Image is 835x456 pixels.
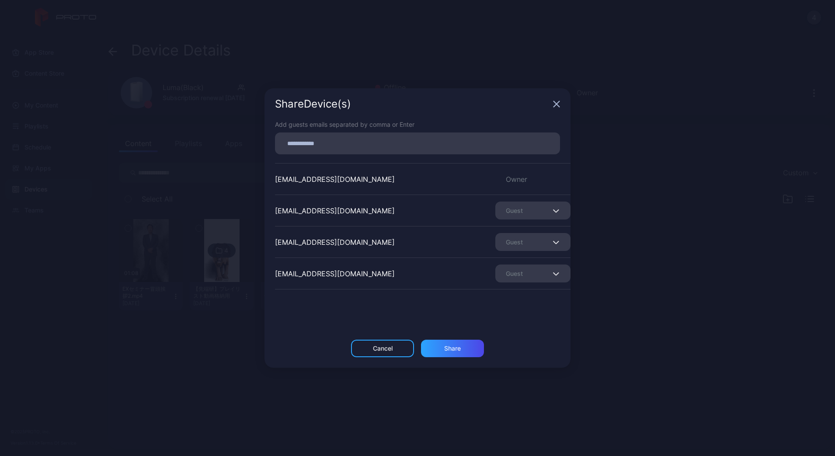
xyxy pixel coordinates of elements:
[275,205,395,216] div: [EMAIL_ADDRESS][DOMAIN_NAME]
[275,268,395,279] div: [EMAIL_ADDRESS][DOMAIN_NAME]
[495,174,571,184] div: Owner
[373,345,393,352] div: Cancel
[275,120,560,129] div: Add guests emails separated by comma or Enter
[495,233,571,251] button: Guest
[495,202,571,219] button: Guest
[351,340,414,357] button: Cancel
[275,237,395,247] div: [EMAIL_ADDRESS][DOMAIN_NAME]
[495,265,571,282] button: Guest
[421,340,484,357] button: Share
[275,99,550,109] div: Share Device (s)
[444,345,461,352] div: Share
[275,174,395,184] div: [EMAIL_ADDRESS][DOMAIN_NAME]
